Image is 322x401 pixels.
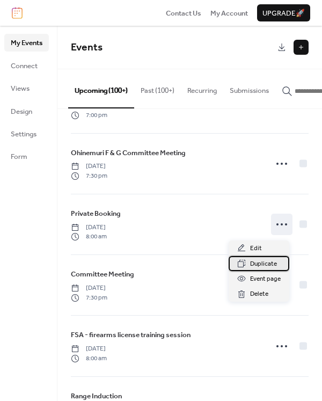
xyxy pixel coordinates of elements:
[223,69,275,107] button: Submissions
[210,8,248,19] span: My Account
[71,111,107,120] span: 7:00 pm
[166,8,201,18] a: Contact Us
[71,171,107,181] span: 7:30 pm
[134,69,181,107] button: Past (100+)
[11,151,27,162] span: Form
[71,232,107,242] span: 8:00 am
[71,162,107,171] span: [DATE]
[11,61,38,71] span: Connect
[71,344,107,354] span: [DATE]
[250,289,268,300] span: Delete
[11,106,32,117] span: Design
[11,38,42,48] span: My Events
[71,147,186,159] a: Ohinemuri F & G Committee Meeting
[71,269,134,280] span: Committee Meeting
[257,4,310,21] button: Upgrade🚀
[71,208,121,219] span: Private Booking
[4,125,49,142] a: Settings
[262,8,305,19] span: Upgrade 🚀
[12,7,23,19] img: logo
[71,38,103,57] span: Events
[166,8,201,19] span: Contact Us
[68,69,134,108] button: Upcoming (100+)
[71,208,121,220] a: Private Booking
[4,148,49,165] a: Form
[11,129,36,140] span: Settings
[71,329,191,341] a: FSA - firearms license training session
[71,354,107,363] span: 8:00 am
[71,268,134,280] a: Committee Meeting
[71,223,107,232] span: [DATE]
[11,83,30,94] span: Views
[4,34,49,51] a: My Events
[250,259,277,269] span: Duplicate
[71,330,191,340] span: FSA - firearms license training session
[71,148,186,158] span: Ohinemuri F & G Committee Meeting
[250,274,281,285] span: Event page
[210,8,248,18] a: My Account
[250,243,262,254] span: Edit
[4,57,49,74] a: Connect
[71,283,107,293] span: [DATE]
[71,293,107,303] span: 7:30 pm
[4,103,49,120] a: Design
[181,69,223,107] button: Recurring
[4,79,49,97] a: Views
